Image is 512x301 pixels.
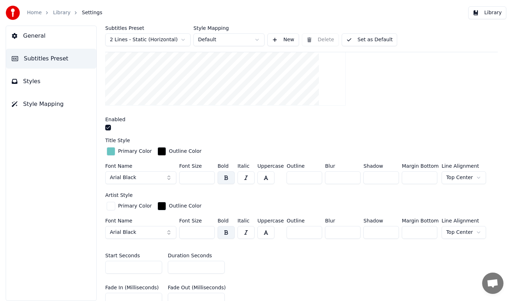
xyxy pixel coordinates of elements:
label: Title Style [105,138,130,143]
button: Primary Color [105,200,153,212]
span: Settings [82,9,102,16]
label: Artist Style [105,193,133,198]
label: Shadow [363,218,399,223]
label: Line Alignment [442,163,486,168]
label: Uppercase [257,163,284,168]
label: Blur [325,163,361,168]
label: Style Mapping [193,26,265,31]
label: Font Name [105,218,176,223]
button: Style Mapping [6,94,96,114]
div: Primary Color [118,203,152,210]
label: Font Name [105,163,176,168]
label: Italic [238,218,255,223]
span: Arial Black [110,229,136,236]
div: Outline Color [169,203,202,210]
label: Font Size [179,163,215,168]
label: Bold [218,163,235,168]
span: General [23,32,46,40]
label: Enabled [105,117,126,122]
div: Primary Color [118,148,152,155]
label: Duration Seconds [168,253,212,258]
button: Set as Default [342,33,398,46]
div: Outline Color [169,148,202,155]
button: Primary Color [105,146,153,157]
a: Home [27,9,42,16]
button: General [6,26,96,46]
label: Fade Out (Milliseconds) [168,285,226,290]
span: Arial Black [110,174,136,181]
a: Library [53,9,70,16]
label: Outline [287,163,322,168]
button: Styles [6,71,96,91]
label: Font Size [179,218,215,223]
span: Styles [23,77,41,86]
span: Subtitles Preset [24,54,68,63]
label: Blur [325,218,361,223]
img: youka [6,6,20,20]
label: Outline [287,218,322,223]
nav: breadcrumb [27,9,102,16]
label: Bold [218,218,235,223]
button: New [267,33,299,46]
div: Open chat [482,273,503,294]
label: Subtitles Preset [105,26,191,31]
button: Outline Color [156,200,203,212]
label: Line Alignment [442,218,486,223]
label: Margin Bottom [402,218,439,223]
span: Style Mapping [23,100,64,108]
button: Subtitles Preset [6,49,96,69]
button: Outline Color [156,146,203,157]
label: Start Seconds [105,253,140,258]
label: Fade In (Milliseconds) [105,285,159,290]
label: Shadow [363,163,399,168]
label: Italic [238,163,255,168]
label: Margin Bottom [402,163,439,168]
button: Library [468,6,506,19]
label: Uppercase [257,218,284,223]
